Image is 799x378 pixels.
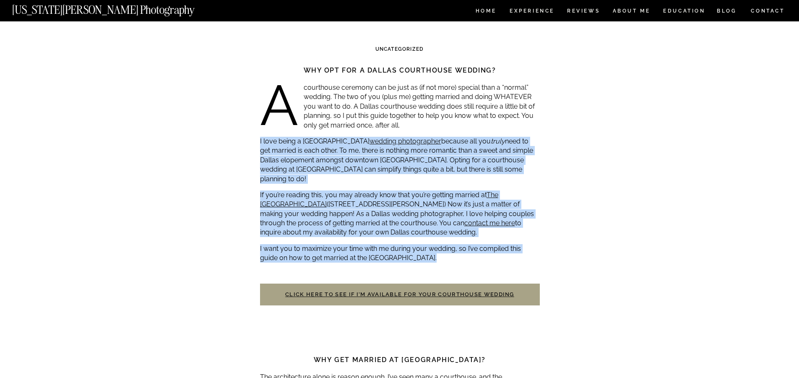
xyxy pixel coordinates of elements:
a: BLOG [717,8,737,16]
a: Uncategorized [375,46,424,52]
a: EDUCATION [662,8,706,16]
a: [US_STATE][PERSON_NAME] Photography [12,4,223,11]
a: ABOUT ME [612,8,651,16]
p: A courthouse ceremony can be just as (if not more) special than a “normal” wedding. The two of yo... [260,83,540,130]
em: truly [491,137,505,145]
strong: Why get married at [GEOGRAPHIC_DATA]? [314,356,486,364]
strong: Why opt for a Dallas courthouse wedding? [304,66,496,74]
a: contact me here [464,219,515,227]
a: CONTACT [750,6,785,16]
p: I want you to maximize your time with me during your wedding, so I’ve compiled this guide on how ... [260,244,540,263]
a: REVIEWS [567,8,599,16]
a: wedding photographer [370,137,441,145]
a: Experience [510,8,554,16]
a: Click here to see if I’m available for your courthouse wedding [285,291,514,297]
p: I love being a [GEOGRAPHIC_DATA] because all you need to get married is each other. To me, there ... [260,137,540,184]
a: HOME [474,8,498,16]
p: If you’re reading this, you may already know that you’re getting married at ([STREET_ADDRESS][PER... [260,190,540,237]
